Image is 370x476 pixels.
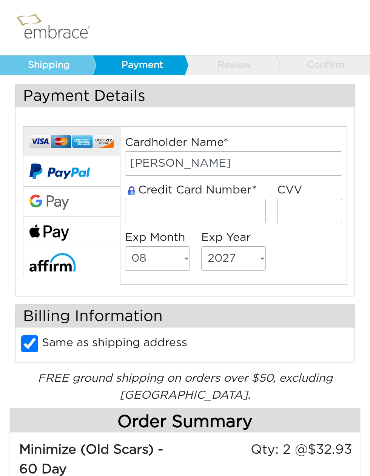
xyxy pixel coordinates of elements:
span: 32.93 [308,443,352,456]
div: 2 @ [196,440,352,460]
h3: Payment Details [15,84,355,107]
label: Same as shipping address [42,335,187,352]
img: paypal-v2.png [29,156,90,186]
img: logo.png [13,9,100,46]
a: Review [184,55,277,75]
label: Credit Card Number* [125,184,257,196]
label: CVV [277,184,302,196]
a: Confirm [276,55,369,75]
img: fullApplePay.png [29,224,69,241]
div: FREE ground shipping on orders over $50, excluding [GEOGRAPHIC_DATA]. [9,370,361,404]
img: amazon-lock.png [125,186,138,195]
img: Google-Pay-Logo.svg [29,195,69,210]
a: Payment [92,55,185,75]
label: Exp Year [201,232,251,243]
img: credit-cards.png [29,133,114,150]
label: Cardholder Name* [125,137,228,148]
h4: Order Summary [10,408,360,433]
h3: Billing Information [15,304,355,327]
img: affirm-logo.svg [29,253,76,272]
label: Exp Month [125,232,185,243]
